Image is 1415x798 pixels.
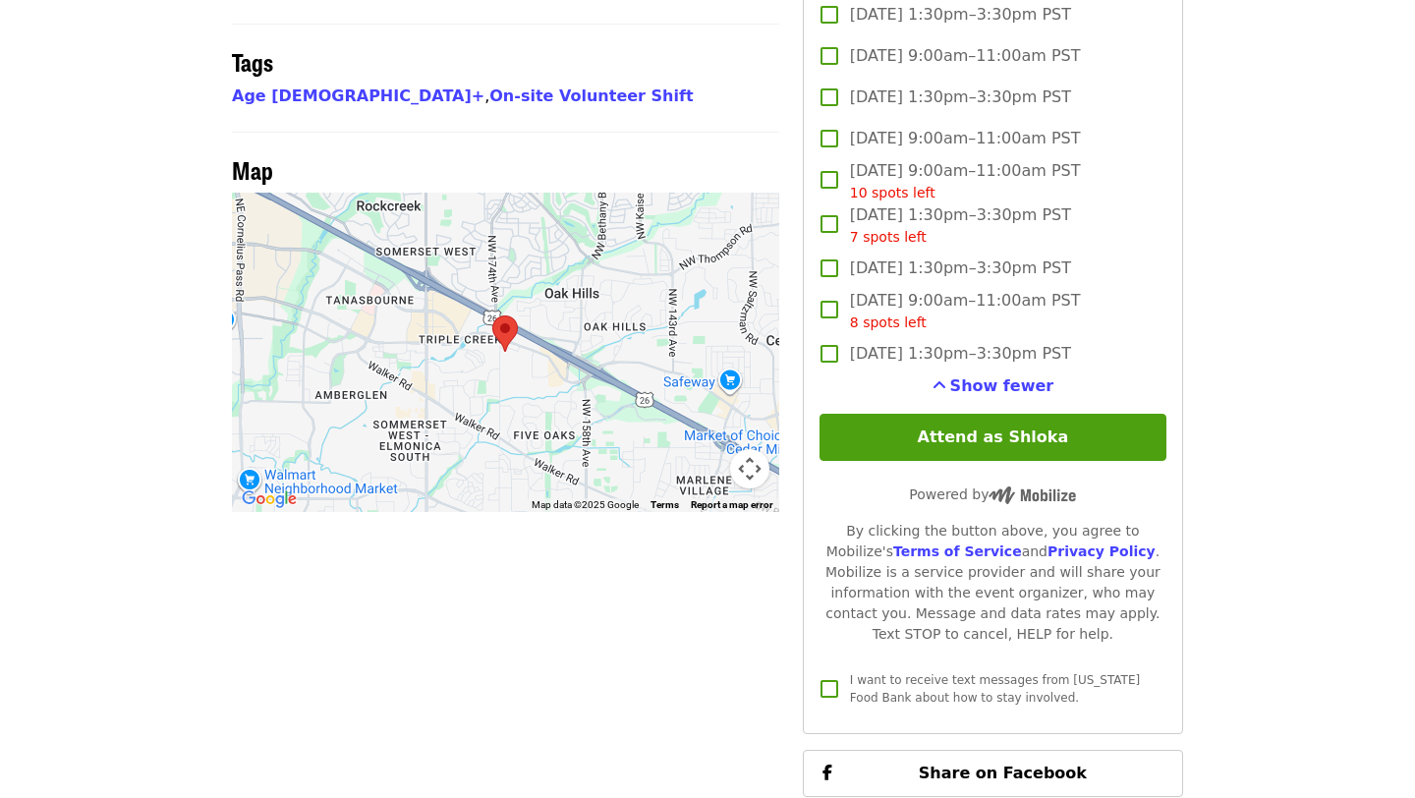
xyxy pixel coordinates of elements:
[919,764,1087,782] span: Share on Facebook
[850,44,1081,68] span: [DATE] 9:00am–11:00am PST
[237,486,302,512] img: Google
[489,86,693,105] a: On-site Volunteer Shift
[850,127,1081,150] span: [DATE] 9:00am–11:00am PST
[232,86,489,105] span: ,
[850,289,1081,333] span: [DATE] 9:00am–11:00am PST
[820,521,1166,645] div: By clicking the button above, you agree to Mobilize's and . Mobilize is a service provider and wi...
[232,152,273,187] span: Map
[232,44,273,79] span: Tags
[989,486,1076,504] img: Powered by Mobilize
[730,449,769,488] button: Map camera controls
[850,85,1071,109] span: [DATE] 1:30pm–3:30pm PST
[850,314,927,330] span: 8 spots left
[651,499,679,510] a: Terms (opens in new tab)
[933,374,1054,398] button: See more timeslots
[850,159,1081,203] span: [DATE] 9:00am–11:00am PST
[850,256,1071,280] span: [DATE] 1:30pm–3:30pm PST
[1047,543,1156,559] a: Privacy Policy
[950,376,1054,395] span: Show fewer
[232,86,484,105] a: Age [DEMOGRAPHIC_DATA]+
[850,203,1071,248] span: [DATE] 1:30pm–3:30pm PST
[850,185,935,200] span: 10 spots left
[850,229,927,245] span: 7 spots left
[893,543,1022,559] a: Terms of Service
[850,342,1071,366] span: [DATE] 1:30pm–3:30pm PST
[691,499,773,510] a: Report a map error
[909,486,1076,502] span: Powered by
[237,486,302,512] a: Open this area in Google Maps (opens a new window)
[850,673,1140,705] span: I want to receive text messages from [US_STATE] Food Bank about how to stay involved.
[820,414,1166,461] button: Attend as Shloka
[850,3,1071,27] span: [DATE] 1:30pm–3:30pm PST
[803,750,1183,797] button: Share on Facebook
[532,499,639,510] span: Map data ©2025 Google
